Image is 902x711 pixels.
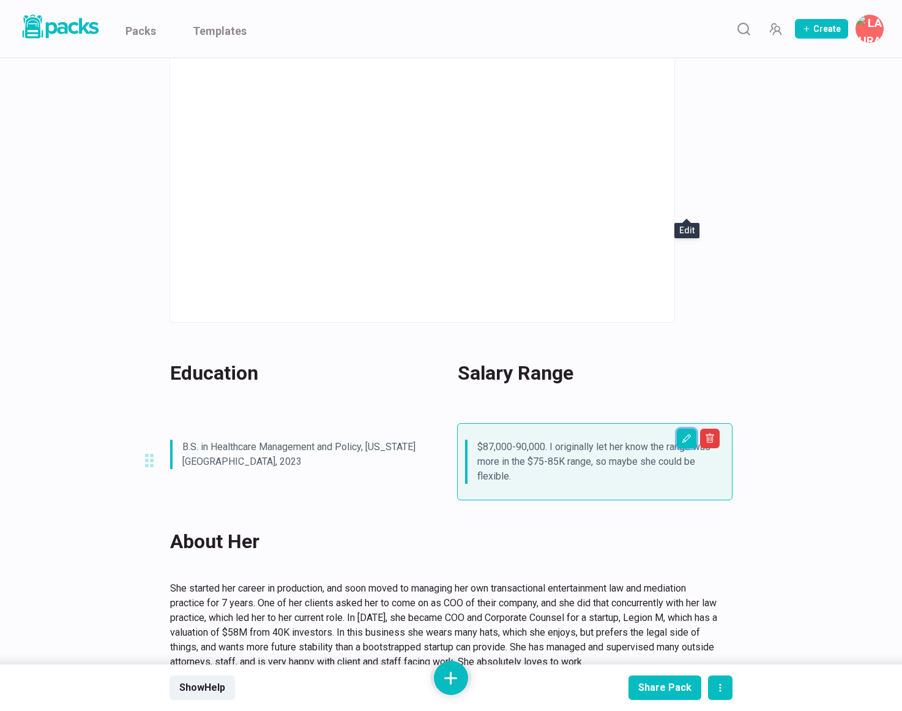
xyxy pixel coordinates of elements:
[182,440,420,469] p: B.S. in Healthcare Management and Policy, [US_STATE][GEOGRAPHIC_DATA], 2023
[170,358,430,388] h2: Education
[477,440,715,484] p: $87,000-90,000. I originally let her know the range was more in the $75-85K range, so maybe she c...
[170,675,235,700] button: ShowHelp
[170,581,717,669] p: She started her career in production, and soon moved to managing her own transactional entertainm...
[638,682,691,693] div: Share Pack
[458,358,717,388] h2: Salary Range
[795,19,848,39] button: Create Pack
[18,12,101,41] img: Packs logo
[855,15,884,43] button: Laura Carter
[18,12,101,45] a: Packs logo
[763,17,788,41] button: Manage Team Invites
[708,675,732,700] button: actions
[677,429,696,448] button: Edit asset
[628,675,701,700] button: Share Pack
[700,429,720,448] button: Delete asset
[731,17,756,41] button: Search
[170,527,717,556] h2: About Her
